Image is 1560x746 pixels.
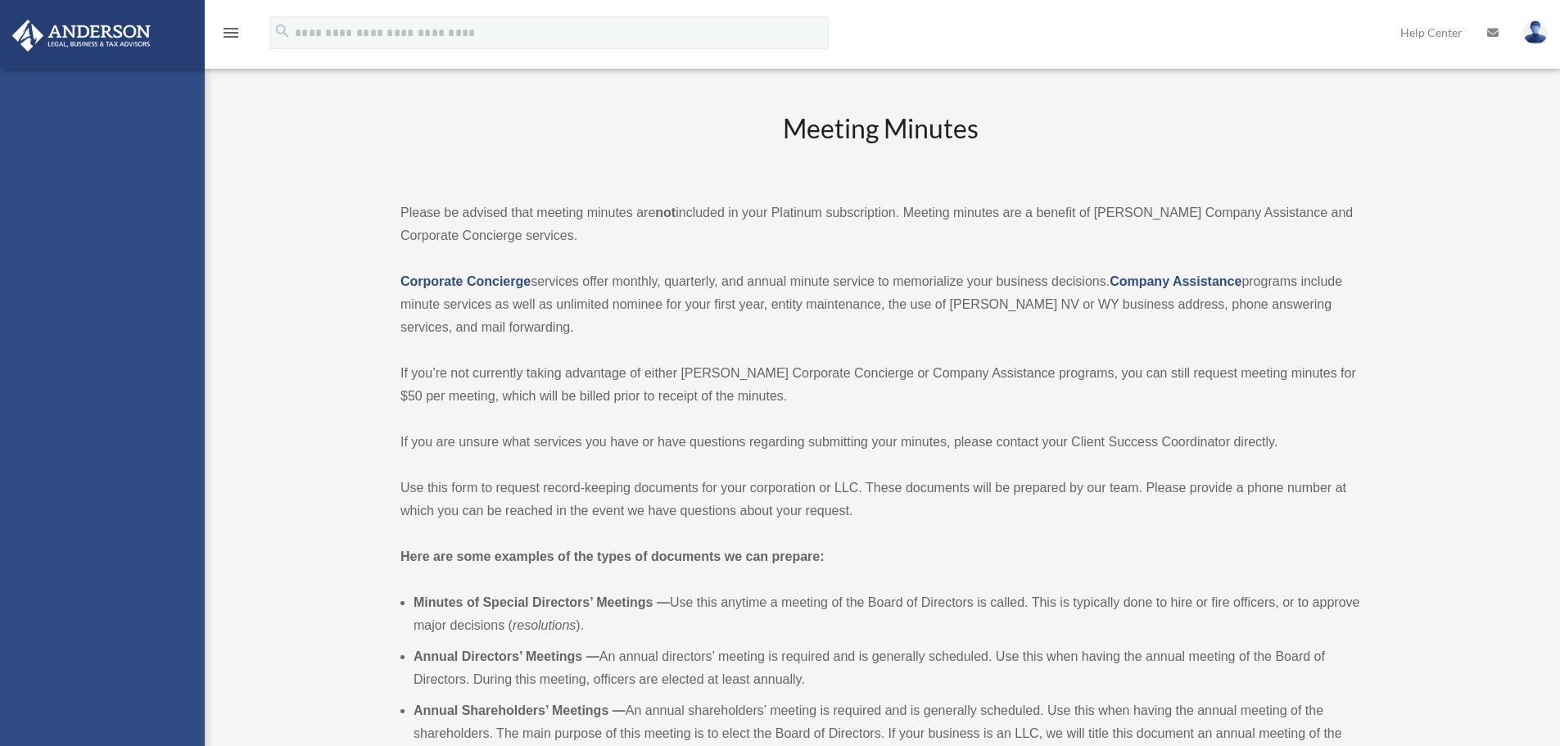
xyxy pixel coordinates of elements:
[414,595,670,609] b: Minutes of Special Directors’ Meetings —
[414,591,1360,637] li: Use this anytime a meeting of the Board of Directors is called. This is typically done to hire or...
[221,29,241,43] a: menu
[414,649,599,663] b: Annual Directors’ Meetings —
[7,20,156,52] img: Anderson Advisors Platinum Portal
[221,23,241,43] i: menu
[1523,20,1548,44] img: User Pic
[513,618,576,632] em: resolutions
[400,477,1360,522] p: Use this form to request record-keeping documents for your corporation or LLC. These documents wi...
[400,362,1360,408] p: If you’re not currently taking advantage of either [PERSON_NAME] Corporate Concierge or Company A...
[655,206,676,219] strong: not
[400,431,1360,454] p: If you are unsure what services you have or have questions regarding submitting your minutes, ple...
[400,274,531,288] a: Corporate Concierge
[414,645,1360,691] li: An annual directors’ meeting is required and is generally scheduled. Use this when having the ann...
[400,111,1360,179] h2: Meeting Minutes
[400,201,1360,247] p: Please be advised that meeting minutes are included in your Platinum subscription. Meeting minute...
[274,22,292,40] i: search
[1110,274,1241,288] a: Company Assistance
[400,549,825,563] strong: Here are some examples of the types of documents we can prepare:
[414,703,626,717] b: Annual Shareholders’ Meetings —
[400,270,1360,339] p: services offer monthly, quarterly, and annual minute service to memorialize your business decisio...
